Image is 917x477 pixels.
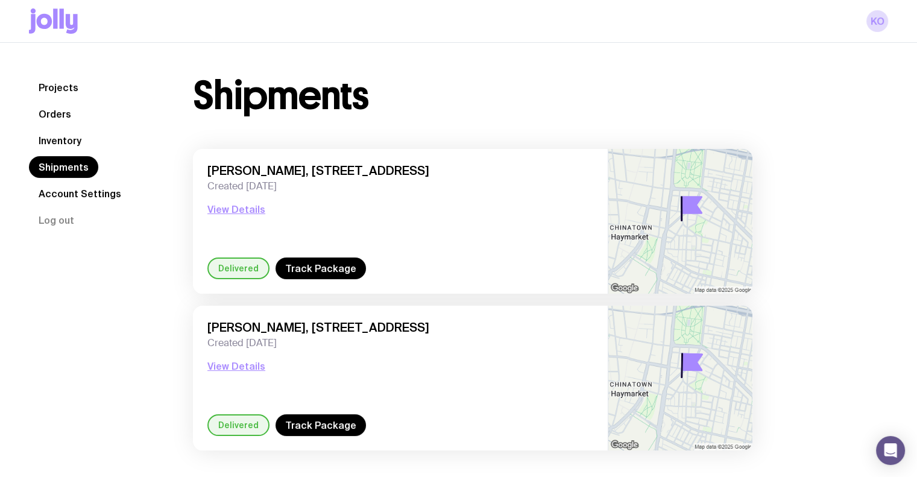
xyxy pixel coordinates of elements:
[207,257,269,279] div: Delivered
[207,180,593,192] span: Created [DATE]
[207,359,265,373] button: View Details
[276,414,366,436] a: Track Package
[876,436,905,465] div: Open Intercom Messenger
[207,337,593,349] span: Created [DATE]
[29,183,131,204] a: Account Settings
[193,77,368,115] h1: Shipments
[608,306,752,450] img: staticmap
[207,414,269,436] div: Delivered
[29,130,91,151] a: Inventory
[29,77,88,98] a: Projects
[207,320,593,335] span: [PERSON_NAME], [STREET_ADDRESS]
[276,257,366,279] a: Track Package
[29,156,98,178] a: Shipments
[29,209,84,231] button: Log out
[207,163,593,178] span: [PERSON_NAME], [STREET_ADDRESS]
[608,149,752,294] img: staticmap
[29,103,81,125] a: Orders
[207,202,265,216] button: View Details
[866,10,888,32] a: KO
